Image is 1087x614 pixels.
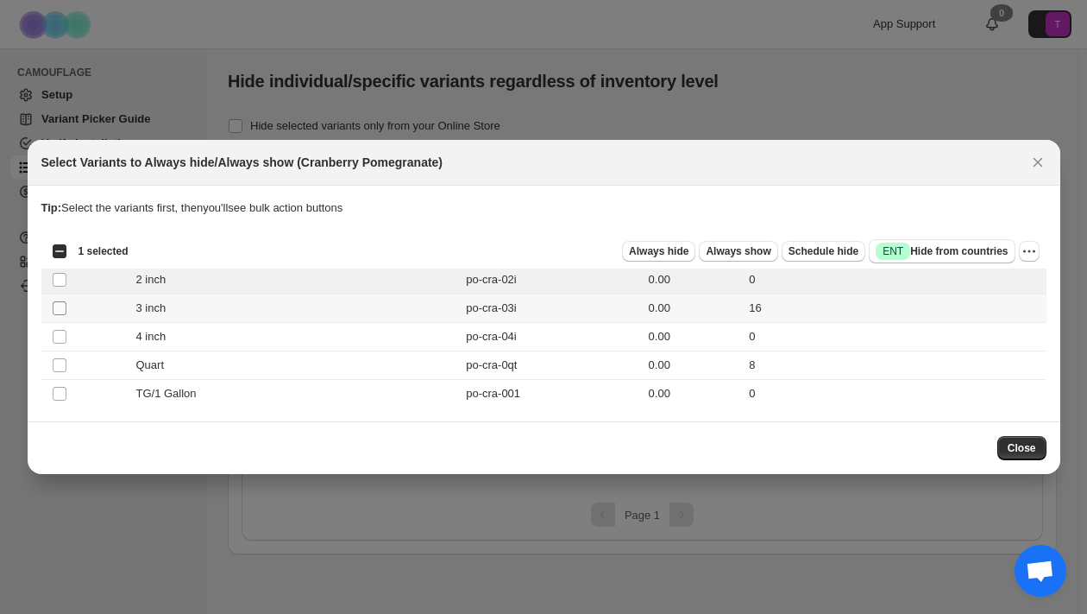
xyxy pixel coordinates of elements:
td: po-cra-001 [461,380,643,408]
button: Always show [699,241,777,262]
button: Schedule hide [782,241,865,262]
td: 0.00 [644,351,745,380]
strong: Tip: [41,201,62,214]
button: Close [997,436,1046,460]
td: 0 [744,266,1046,294]
span: Always show [706,244,770,258]
span: 1 selected [79,244,129,258]
td: po-cra-04i [461,323,643,351]
span: Close [1008,441,1036,455]
td: 8 [744,351,1046,380]
td: 0.00 [644,380,745,408]
button: More actions [1019,241,1040,262]
span: TG/1 Gallon [136,385,206,402]
span: Always hide [629,244,688,258]
span: 2 inch [136,271,176,288]
button: Always hide [622,241,695,262]
h2: Select Variants to Always hide/Always show (Cranberry Pomegranate) [41,154,443,171]
span: ENT [883,244,903,258]
td: 16 [744,294,1046,323]
td: po-cra-0qt [461,351,643,380]
span: Quart [136,357,173,374]
a: Open chat [1015,545,1066,597]
td: 0 [744,380,1046,408]
button: Close [1026,150,1050,174]
span: 4 inch [136,328,176,345]
span: 3 inch [136,300,176,317]
td: po-cra-02i [461,266,643,294]
td: 0.00 [644,323,745,351]
td: po-cra-03i [461,294,643,323]
td: 0.00 [644,266,745,294]
p: Select the variants first, then you'll see bulk action buttons [41,199,1046,217]
td: 0.00 [644,294,745,323]
button: SuccessENTHide from countries [869,239,1015,263]
td: 0 [744,323,1046,351]
span: Hide from countries [876,243,1008,260]
span: Schedule hide [789,244,858,258]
